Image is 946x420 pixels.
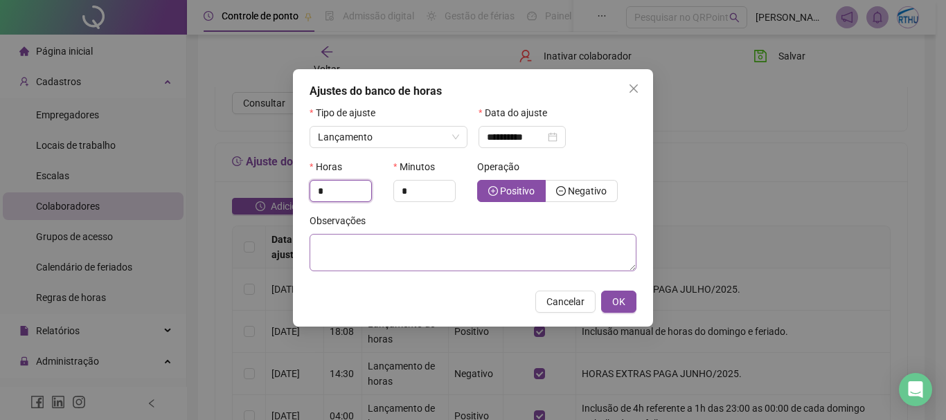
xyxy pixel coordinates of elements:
[601,291,636,313] button: OK
[310,159,351,174] label: Horas
[477,159,528,174] label: Operação
[546,294,584,309] span: Cancelar
[393,159,444,174] label: Minutos
[318,131,373,143] span: Lançamento
[623,77,645,100] button: Close
[310,105,384,120] label: Tipo de ajuste
[899,373,932,406] div: Open Intercom Messenger
[310,213,375,228] label: Observações
[535,291,596,313] button: Cancelar
[612,294,625,309] span: OK
[488,186,498,196] span: plus-circle
[479,105,556,120] label: Data do ajuste
[310,83,636,100] div: Ajustes do banco de horas
[556,186,566,196] span: minus-circle
[500,185,535,197] span: Positivo
[628,83,639,94] span: close
[568,185,607,197] span: Negativo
